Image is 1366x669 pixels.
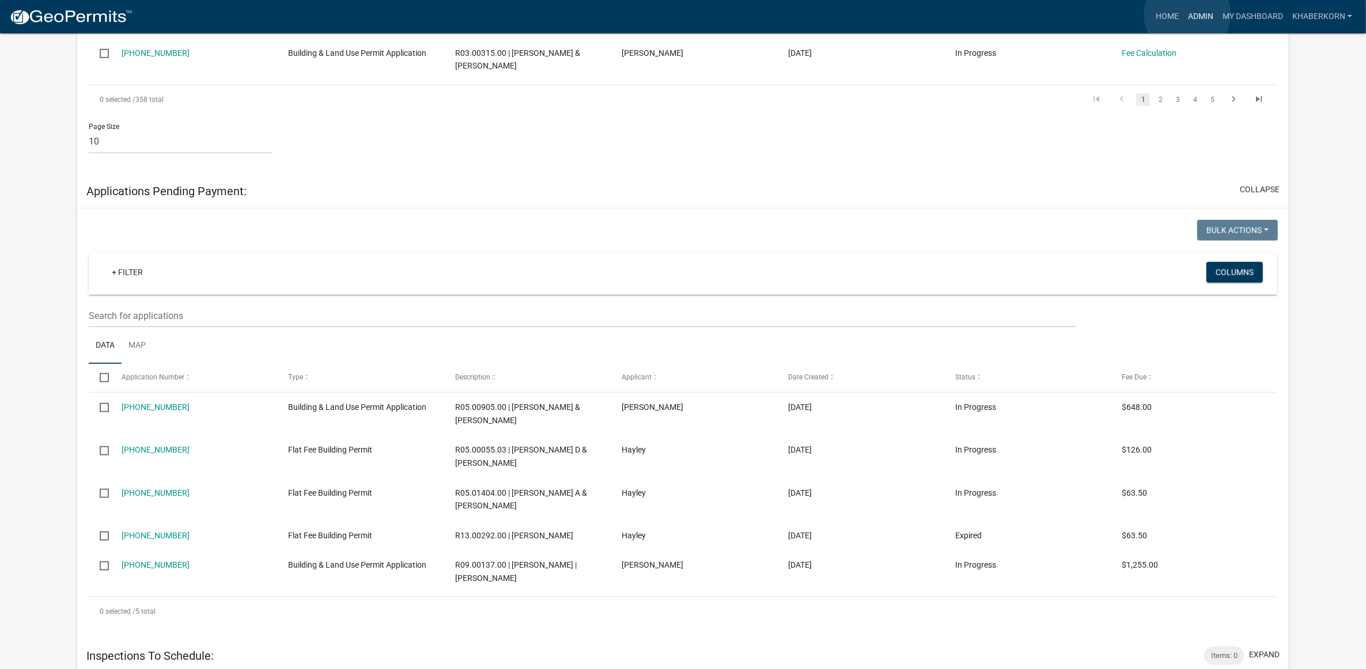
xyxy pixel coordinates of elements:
[622,402,683,412] span: Charles Moser
[955,373,975,381] span: Status
[611,364,777,391] datatable-header-cell: Applicant
[444,364,611,391] datatable-header-cell: Description
[944,364,1111,391] datatable-header-cell: Status
[1205,93,1219,106] a: 5
[1204,647,1244,665] div: Items: 0
[1197,220,1278,241] button: Bulk Actions
[122,531,190,540] a: [PHONE_NUMBER]
[955,531,982,540] span: Expired
[89,304,1077,328] input: Search for applications
[455,373,490,381] span: Description
[1151,6,1183,28] a: Home
[122,328,153,364] a: Map
[455,445,587,467] span: R05.00055.03 | TRENT D & CHELSEA L ANDERSON
[789,373,829,381] span: Date Created
[122,48,190,58] a: [PHONE_NUMBER]
[1206,262,1263,283] button: Columns
[111,364,277,391] datatable-header-cell: Application Number
[100,96,135,104] span: 0 selected /
[89,597,1278,626] div: 5 total
[955,48,996,58] span: In Progress
[622,373,652,381] span: Applicant
[1204,90,1221,109] li: page 5
[89,85,560,114] div: 358 total
[1153,93,1167,106] a: 2
[1249,649,1280,661] button: expand
[622,445,646,454] span: Hayley
[122,402,190,412] a: [PHONE_NUMBER]
[277,364,444,391] datatable-header-cell: Type
[1122,373,1146,381] span: Fee Due
[1122,488,1147,497] span: $63.50
[1171,93,1185,106] a: 3
[455,48,580,71] span: R03.00315.00 | JOSEPH & REBECCA W SCHWEN
[455,402,580,425] span: R05.00905.00 | CHARLES J & DOLORES A MOSER
[122,560,190,569] a: [PHONE_NUMBER]
[1122,560,1158,569] span: $1,255.00
[789,48,812,58] span: 10/02/2025
[1152,90,1169,109] li: page 2
[622,531,646,540] span: Hayley
[122,445,190,454] a: [PHONE_NUMBER]
[789,531,812,540] span: 09/16/2025
[1169,90,1186,109] li: page 3
[1136,93,1150,106] a: 1
[86,649,214,663] h5: Inspections To Schedule:
[89,328,122,364] a: Data
[777,364,944,391] datatable-header-cell: Date Created
[1122,445,1152,454] span: $126.00
[1183,6,1218,28] a: Admin
[288,560,426,569] span: Building & Land Use Permit Application
[789,445,812,454] span: 09/24/2025
[288,445,372,454] span: Flat Fee Building Permit
[955,488,996,497] span: In Progress
[622,48,683,58] span: Joe Schwen
[288,488,372,497] span: Flat Fee Building Permit
[77,208,1289,638] div: collapse
[1288,6,1357,28] a: khaberkorn
[1111,93,1133,106] a: go to previous page
[1122,48,1176,58] a: Fee Calculation
[955,445,996,454] span: In Progress
[1240,184,1280,196] button: collapse
[622,560,683,569] span: Allie Kuppenbender
[1122,531,1147,540] span: $63.50
[1248,93,1270,106] a: go to last page
[1188,93,1202,106] a: 4
[789,560,812,569] span: 01/27/2025
[455,488,587,511] span: R05.01404.00 | JUSTIN A & EMILY A WALLERICH
[455,531,573,540] span: R13.00292.00 | SHANE MATZKE
[1223,93,1244,106] a: go to next page
[955,560,996,569] span: In Progress
[1122,402,1152,412] span: $648.00
[288,48,426,58] span: Building & Land Use Permit Application
[455,560,577,583] span: R09.00137.00 | LENT,ANTHONY | ALLIE M KUPPENBENDER
[288,531,372,540] span: Flat Fee Building Permit
[1085,93,1107,106] a: go to first page
[288,373,303,381] span: Type
[789,488,812,497] span: 09/19/2025
[89,364,111,391] datatable-header-cell: Select
[1218,6,1288,28] a: My Dashboard
[955,402,996,412] span: In Progress
[1134,90,1152,109] li: page 1
[1111,364,1277,391] datatable-header-cell: Fee Due
[122,373,184,381] span: Application Number
[1186,90,1204,109] li: page 4
[789,402,812,412] span: 09/28/2025
[100,607,135,615] span: 0 selected /
[103,262,152,283] a: + Filter
[622,488,646,497] span: Hayley
[288,402,426,412] span: Building & Land Use Permit Application
[86,184,247,198] h5: Applications Pending Payment:
[122,488,190,497] a: [PHONE_NUMBER]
